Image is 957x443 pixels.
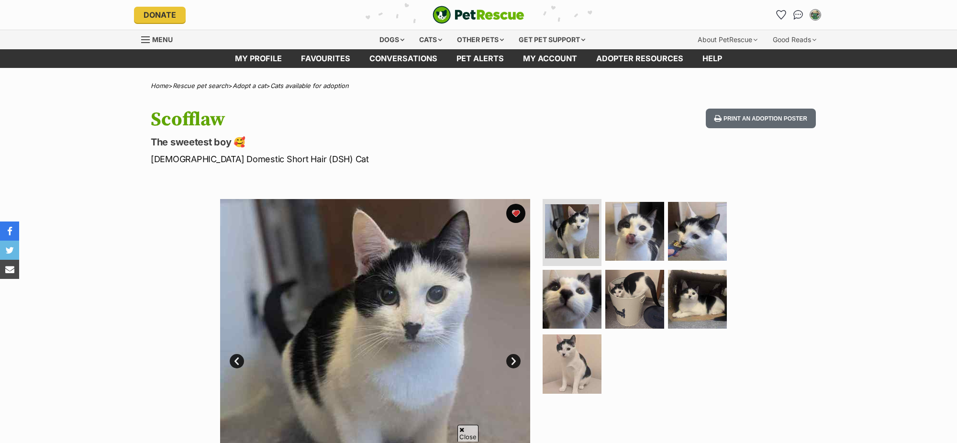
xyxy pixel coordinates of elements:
[706,109,816,128] button: Print an adoption poster
[373,30,411,49] div: Dogs
[808,7,823,22] button: My account
[506,204,525,223] button: favourite
[513,49,587,68] a: My account
[433,6,524,24] img: logo-cat-932fe2b9b8326f06289b0f2fb663e598f794de774fb13d1741a6617ecf9a85b4.svg
[543,270,601,329] img: Photo of Scofflaw
[151,82,168,89] a: Home
[127,82,830,89] div: > > >
[450,30,511,49] div: Other pets
[543,334,601,393] img: Photo of Scofflaw
[360,49,447,68] a: conversations
[766,30,823,49] div: Good Reads
[134,7,186,23] a: Donate
[668,202,727,261] img: Photo of Scofflaw
[512,30,592,49] div: Get pet support
[433,6,524,24] a: PetRescue
[605,202,664,261] img: Photo of Scofflaw
[152,35,173,44] span: Menu
[790,7,806,22] a: Conversations
[173,82,228,89] a: Rescue pet search
[605,270,664,329] img: Photo of Scofflaw
[793,10,803,20] img: chat-41dd97257d64d25036548639549fe6c8038ab92f7586957e7f3b1b290dea8141.svg
[233,82,266,89] a: Adopt a cat
[412,30,449,49] div: Cats
[773,7,823,22] ul: Account quick links
[151,135,556,149] p: The sweetest boy 🥰
[151,153,556,166] p: [DEMOGRAPHIC_DATA] Domestic Short Hair (DSH) Cat
[151,109,556,131] h1: Scofflaw
[457,425,478,442] span: Close
[587,49,693,68] a: Adopter resources
[811,10,820,20] img: Lauren Bordonaro profile pic
[691,30,764,49] div: About PetRescue
[693,49,732,68] a: Help
[668,270,727,329] img: Photo of Scofflaw
[291,49,360,68] a: Favourites
[270,82,349,89] a: Cats available for adoption
[447,49,513,68] a: Pet alerts
[506,354,521,368] a: Next
[141,30,179,47] a: Menu
[545,204,599,258] img: Photo of Scofflaw
[773,7,789,22] a: Favourites
[230,354,244,368] a: Prev
[225,49,291,68] a: My profile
